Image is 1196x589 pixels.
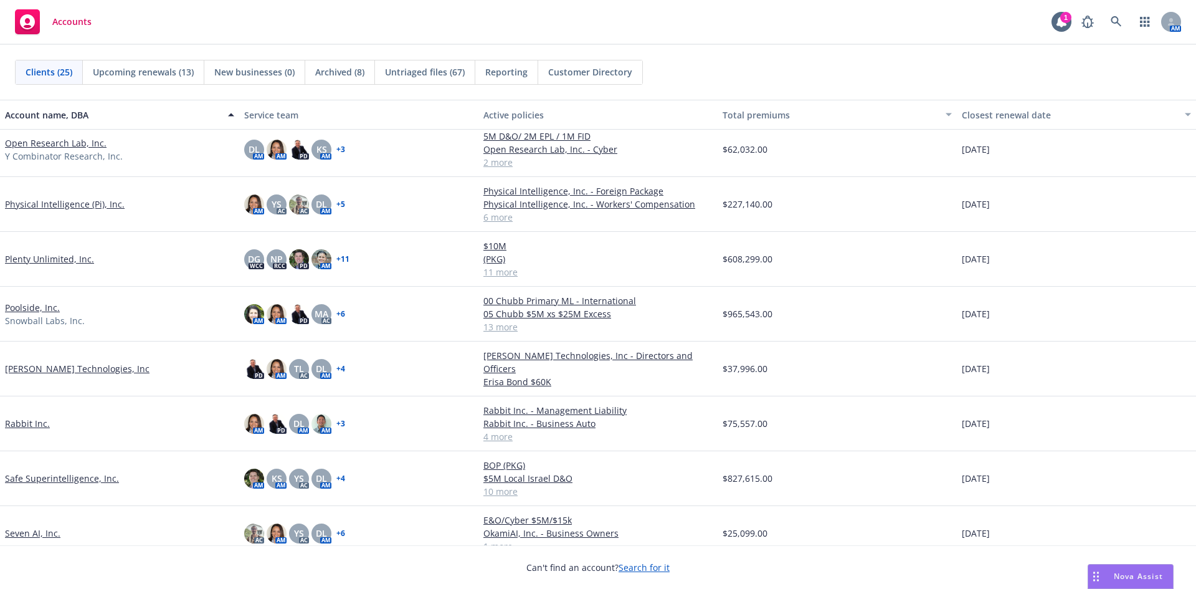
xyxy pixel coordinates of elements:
a: Accounts [10,4,97,39]
div: Service team [244,108,473,122]
span: MA [315,307,328,320]
span: [DATE] [962,527,990,540]
a: 05 Chubb $5M xs $25M Excess [483,307,713,320]
a: Physical Intelligence (Pi), Inc. [5,198,125,211]
img: photo [267,524,287,544]
a: [PERSON_NAME] Technologies, Inc [5,362,149,375]
span: [DATE] [962,362,990,375]
a: Switch app [1132,9,1157,34]
a: 4 more [483,430,713,443]
span: Accounts [52,17,92,27]
span: $608,299.00 [723,252,772,266]
span: [DATE] [962,143,990,156]
img: photo [311,249,331,269]
span: YS [272,198,282,211]
span: Nova Assist [1114,571,1163,582]
a: Poolside, Inc. [5,301,60,314]
a: 2 more [483,156,713,169]
a: Search [1104,9,1129,34]
span: [DATE] [962,198,990,211]
div: Closest renewal date [962,108,1177,122]
span: [DATE] [962,307,990,320]
a: 5M D&O/ 2M EPL / 1M FID [483,130,713,143]
a: Plenty Unlimited, Inc. [5,252,94,266]
a: Search for it [619,562,670,573]
span: $25,099.00 [723,527,767,540]
div: Active policies [483,108,713,122]
span: DL [316,472,327,485]
span: Untriaged files (67) [385,65,465,79]
a: + 6 [336,310,345,318]
span: Reporting [485,65,528,79]
a: Rabbit Inc. [5,417,50,430]
a: E&O/Cyber $5M/$15k [483,514,713,527]
span: $227,140.00 [723,198,772,211]
img: photo [244,359,264,379]
span: DL [316,362,327,375]
span: [DATE] [962,252,990,266]
a: Open Research Lab, Inc. [5,136,107,150]
span: New businesses (0) [214,65,295,79]
a: Physical Intelligence, Inc. - Foreign Package [483,184,713,198]
img: photo [244,524,264,544]
span: Can't find an account? [526,561,670,574]
img: photo [244,414,264,434]
a: Rabbit Inc. - Business Auto [483,417,713,430]
a: (PKG) [483,252,713,266]
button: Nova Assist [1088,564,1174,589]
a: + 3 [336,420,345,428]
img: photo [289,249,309,269]
span: DL [316,198,327,211]
span: Y Combinator Research, Inc. [5,150,123,163]
img: photo [244,304,264,324]
a: BOP (PKG) [483,459,713,472]
div: Total premiums [723,108,938,122]
img: photo [289,304,309,324]
div: Drag to move [1088,565,1104,588]
img: photo [267,140,287,160]
a: + 4 [336,475,345,482]
img: photo [289,140,309,160]
a: + 3 [336,146,345,153]
span: DL [249,143,260,156]
a: Seven AI, Inc. [5,527,60,540]
a: 00 Chubb Primary ML - International [483,294,713,307]
span: $827,615.00 [723,472,772,485]
a: Rabbit Inc. - Management Liability [483,404,713,417]
span: $75,557.00 [723,417,767,430]
a: $5M Local Israel D&O [483,472,713,485]
a: + 4 [336,365,345,373]
span: DL [293,417,305,430]
a: Safe Superintelligence, Inc. [5,472,119,485]
a: 10 more [483,485,713,498]
button: Active policies [478,100,718,130]
span: [DATE] [962,417,990,430]
span: KS [272,472,282,485]
span: YS [294,472,304,485]
span: KS [316,143,327,156]
span: $62,032.00 [723,143,767,156]
img: photo [244,469,264,489]
span: Upcoming renewals (13) [93,65,194,79]
a: 11 more [483,266,713,279]
span: Snowball Labs, Inc. [5,314,85,327]
button: Service team [239,100,478,130]
span: [DATE] [962,472,990,485]
span: Archived (8) [315,65,364,79]
span: $37,996.00 [723,362,767,375]
a: Physical Intelligence, Inc. - Workers' Compensation [483,198,713,211]
span: DG [248,252,260,266]
a: OkamiAI, Inc. - Business Owners [483,527,713,540]
img: photo [267,414,287,434]
span: NP [270,252,283,266]
a: 6 more [483,211,713,224]
a: + 6 [336,530,345,537]
img: photo [289,194,309,214]
a: 13 more [483,320,713,333]
a: + 11 [336,256,349,263]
